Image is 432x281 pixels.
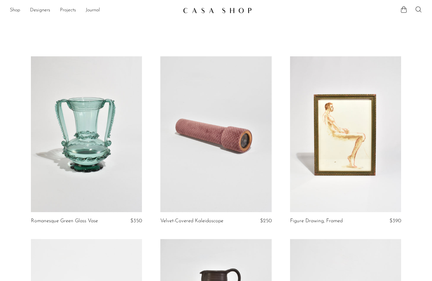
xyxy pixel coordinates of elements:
[31,218,98,224] a: Romanesque Green Glass Vase
[60,6,76,14] a: Projects
[130,218,142,223] span: $350
[260,218,272,223] span: $250
[290,218,343,224] a: Figure Drawing, Framed
[10,6,20,14] a: Shop
[86,6,100,14] a: Journal
[160,218,223,224] a: Velvet-Covered Kaleidoscope
[10,5,178,16] nav: Desktop navigation
[389,218,401,223] span: $390
[30,6,50,14] a: Designers
[10,5,178,16] ul: NEW HEADER MENU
